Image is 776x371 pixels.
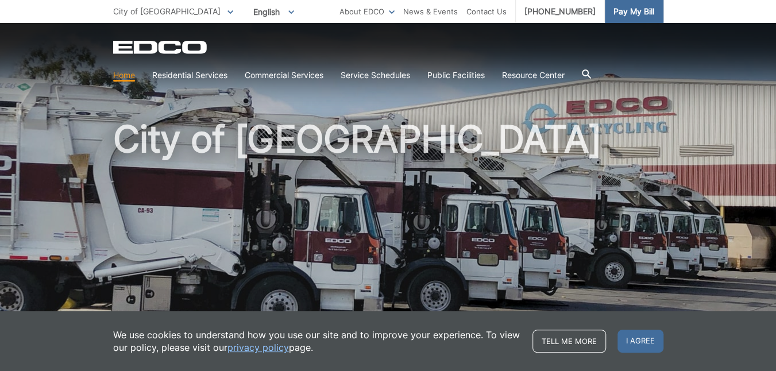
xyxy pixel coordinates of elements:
a: Service Schedules [341,69,410,82]
span: City of [GEOGRAPHIC_DATA] [113,6,221,16]
a: Tell me more [532,330,606,353]
a: About EDCO [339,5,395,18]
a: EDCD logo. Return to the homepage. [113,40,209,54]
a: privacy policy [227,341,289,354]
a: Resource Center [502,69,565,82]
a: Public Facilities [427,69,485,82]
a: Home [113,69,135,82]
a: Contact Us [466,5,507,18]
span: I agree [617,330,663,353]
a: Residential Services [152,69,227,82]
a: News & Events [403,5,458,18]
p: We use cookies to understand how you use our site and to improve your experience. To view our pol... [113,329,521,354]
span: English [245,2,303,21]
a: Commercial Services [245,69,323,82]
span: Pay My Bill [613,5,654,18]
